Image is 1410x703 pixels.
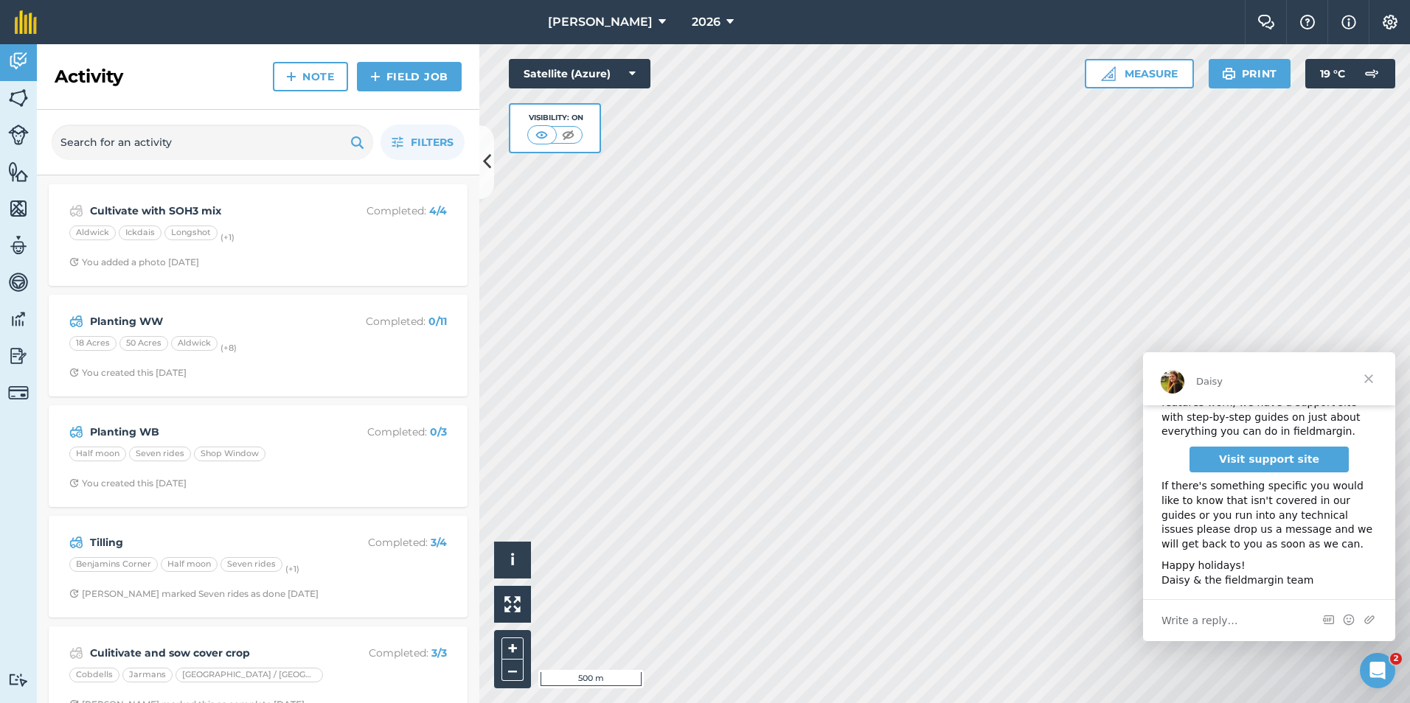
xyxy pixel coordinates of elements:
[285,564,299,574] small: (+ 1 )
[1257,15,1275,29] img: Two speech bubbles overlapping with the left bubble in the forefront
[52,125,373,160] input: Search for an activity
[1209,59,1291,88] button: Print
[8,125,29,145] img: svg+xml;base64,PD94bWwgdmVyc2lvbj0iMS4wIiBlbmNvZGluZz0idXRmLTgiPz4KPCEtLSBHZW5lcmF0b3I6IEFkb2JlIE...
[8,308,29,330] img: svg+xml;base64,PD94bWwgdmVyc2lvbj0iMS4wIiBlbmNvZGluZz0idXRmLTgiPz4KPCEtLSBHZW5lcmF0b3I6IEFkb2JlIE...
[194,447,265,461] div: Shop Window
[164,225,218,240] div: Longshot
[69,423,83,441] img: svg+xml;base64,PD94bWwgdmVyc2lvbj0iMS4wIiBlbmNvZGluZz0idXRmLTgiPz4KPCEtLSBHZW5lcmF0b3I6IEFkb2JlIE...
[330,313,447,329] p: Completed :
[119,336,168,351] div: 50 Acres
[69,202,83,220] img: svg+xml;base64,PD94bWwgdmVyc2lvbj0iMS4wIiBlbmNvZGluZz0idXRmLTgiPz4KPCEtLSBHZW5lcmF0b3I6IEFkb2JlIE...
[90,203,324,219] strong: Cultivate with SOH3 mix
[1390,653,1402,665] span: 2
[494,542,531,578] button: i
[8,50,29,72] img: svg+xml;base64,PD94bWwgdmVyc2lvbj0iMS4wIiBlbmNvZGluZz0idXRmLTgiPz4KPCEtLSBHZW5lcmF0b3I6IEFkb2JlIE...
[559,127,577,142] img: svg+xml;base64,PHN2ZyB4bWxucz0iaHR0cDovL3d3dy53My5vcmcvMjAwMC9zdmciIHdpZHRoPSI1MCIgaGVpZ2h0PSI0MC...
[428,315,447,328] strong: 0 / 11
[286,68,296,85] img: svg+xml;base64,PHN2ZyB4bWxucz0iaHR0cDovL3d3dy53My5vcmcvMjAwMC9zdmciIHdpZHRoPSIxNCIgaGVpZ2h0PSIyNC...
[330,424,447,440] p: Completed :
[8,345,29,367] img: svg+xml;base64,PD94bWwgdmVyc2lvbj0iMS4wIiBlbmNvZGluZz0idXRmLTgiPz4KPCEtLSBHZW5lcmF0b3I6IEFkb2JlIE...
[431,646,447,660] strong: 3 / 3
[1222,65,1236,83] img: svg+xml;base64,PHN2ZyB4bWxucz0iaHR0cDovL3d3dy53My5vcmcvMjAwMC9zdmciIHdpZHRoPSIxOSIgaGVpZ2h0PSIyNC...
[357,62,462,91] a: Field Job
[1143,352,1395,641] iframe: Intercom live chat message
[273,62,348,91] a: Note
[411,134,454,150] span: Filters
[8,161,29,183] img: svg+xml;base64,PHN2ZyB4bWxucz0iaHR0cDovL3d3dy53My5vcmcvMjAwMC9zdmciIHdpZHRoPSI1NiIgaGVpZ2h0PSI2MC...
[1360,653,1395,688] iframe: Intercom live chat
[58,193,459,277] a: Cultivate with SOH3 mixCompleted: 4/4AldwickIckdaisLongshot(+1)Clock with arrow pointing clockwis...
[1381,15,1399,29] img: A cog icon
[504,596,521,612] img: Four arrows, one pointing top left, one top right, one bottom right and the last bottom left
[501,660,524,681] button: –
[1320,59,1345,88] span: 19 ° C
[69,557,158,572] div: Benjamins Corner
[8,87,29,109] img: svg+xml;base64,PHN2ZyB4bWxucz0iaHR0cDovL3d3dy53My5vcmcvMjAwMC9zdmciIHdpZHRoPSI1NiIgaGVpZ2h0PSI2MC...
[1101,66,1116,81] img: Ruler icon
[90,534,324,550] strong: Tilling
[509,59,650,88] button: Satellite (Azure)
[90,424,324,440] strong: Planting WB
[58,304,459,388] a: Planting WWCompleted: 0/1118 Acres50 AcresAldwick(+8)Clock with arrow pointing clockwiseYou creat...
[8,382,29,403] img: svg+xml;base64,PD94bWwgdmVyc2lvbj0iMS4wIiBlbmNvZGluZz0idXRmLTgiPz4KPCEtLSBHZW5lcmF0b3I6IEFkb2JlIE...
[330,203,447,219] p: Completed :
[510,550,515,569] span: i
[430,425,447,438] strong: 0 / 3
[8,234,29,256] img: svg+xml;base64,PD94bWwgdmVyc2lvbj0iMS4wIiBlbmNvZGluZz0idXRmLTgiPz4KPCEtLSBHZW5lcmF0b3I6IEFkb2JlIE...
[69,312,83,330] img: svg+xml;base64,PD94bWwgdmVyc2lvbj0iMS4wIiBlbmNvZGluZz0idXRmLTgiPz4KPCEtLSBHZW5lcmF0b3I6IEFkb2JlIE...
[69,368,79,377] img: Clock with arrow pointing clockwise
[58,525,459,609] a: TillingCompleted: 3/4Benjamins CornerHalf moonSeven rides(+1)Clock with arrow pointing clockwise[...
[69,644,83,662] img: svg+xml;base64,PD94bWwgdmVyc2lvbj0iMS4wIiBlbmNvZGluZz0idXRmLTgiPz4KPCEtLSBHZW5lcmF0b3I6IEFkb2JlIE...
[69,588,319,600] div: [PERSON_NAME] marked Seven rides as done [DATE]
[8,271,29,293] img: svg+xml;base64,PD94bWwgdmVyc2lvbj0iMS4wIiBlbmNvZGluZz0idXRmLTgiPz4KPCEtLSBHZW5lcmF0b3I6IEFkb2JlIE...
[122,668,173,682] div: Jarmans
[69,336,117,351] div: 18 Acres
[548,13,653,31] span: [PERSON_NAME]
[1085,59,1194,88] button: Measure
[1341,13,1356,31] img: svg+xml;base64,PHN2ZyB4bWxucz0iaHR0cDovL3d3dy53My5vcmcvMjAwMC9zdmciIHdpZHRoPSIxNyIgaGVpZ2h0PSIxNy...
[69,447,126,461] div: Half moon
[8,197,29,220] img: svg+xml;base64,PHN2ZyB4bWxucz0iaHR0cDovL3d3dy53My5vcmcvMjAwMC9zdmciIHdpZHRoPSI1NiIgaGVpZ2h0PSI2MC...
[350,133,364,151] img: svg+xml;base64,PHN2ZyB4bWxucz0iaHR0cDovL3d3dy53My5vcmcvMjAwMC9zdmciIHdpZHRoPSIxOSIgaGVpZ2h0PSIyNC...
[69,257,79,267] img: Clock with arrow pointing clockwise
[69,478,187,489] div: You created this [DATE]
[431,536,447,549] strong: 3 / 4
[220,557,282,572] div: Seven rides
[220,232,235,242] small: (+ 1 )
[69,589,79,598] img: Clock with arrow pointing clockwise
[1299,15,1316,29] img: A question mark icon
[532,127,551,142] img: svg+xml;base64,PHN2ZyB4bWxucz0iaHR0cDovL3d3dy53My5vcmcvMjAwMC9zdmciIHdpZHRoPSI1MCIgaGVpZ2h0PSI0MC...
[1357,59,1386,88] img: svg+xml;base64,PD94bWwgdmVyc2lvbj0iMS4wIiBlbmNvZGluZz0idXRmLTgiPz4KPCEtLSBHZW5lcmF0b3I6IEFkb2JlIE...
[69,367,187,379] div: You created this [DATE]
[119,225,162,240] div: Ickdais
[370,68,381,85] img: svg+xml;base64,PHN2ZyB4bWxucz0iaHR0cDovL3d3dy53My5vcmcvMjAwMC9zdmciIHdpZHRoPSIxNCIgaGVpZ2h0PSIyNC...
[8,673,29,687] img: svg+xml;base64,PD94bWwgdmVyc2lvbj0iMS4wIiBlbmNvZGluZz0idXRmLTgiPz4KPCEtLSBHZW5lcmF0b3I6IEFkb2JlIE...
[161,557,218,572] div: Half moon
[58,414,459,498] a: Planting WBCompleted: 0/3Half moonSeven ridesShop WindowClock with arrow pointing clockwiseYou cr...
[90,313,324,329] strong: Planting WW
[69,668,119,682] div: Cobdells
[69,478,79,488] img: Clock with arrow pointing clockwise
[176,668,323,682] div: [GEOGRAPHIC_DATA] / [GEOGRAPHIC_DATA]
[15,10,37,34] img: fieldmargin Logo
[527,112,583,124] div: Visibility: On
[330,645,447,661] p: Completed :
[55,65,123,88] h2: Activity
[69,256,199,268] div: You added a photo [DATE]
[69,225,116,240] div: Aldwick
[220,343,237,353] small: (+ 8 )
[501,637,524,660] button: +
[429,204,447,217] strong: 4 / 4
[381,125,465,160] button: Filters
[692,13,720,31] span: 2026
[1305,59,1395,88] button: 19 °C
[330,534,447,550] p: Completed :
[90,645,324,661] strong: Culitivate and sow cover crop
